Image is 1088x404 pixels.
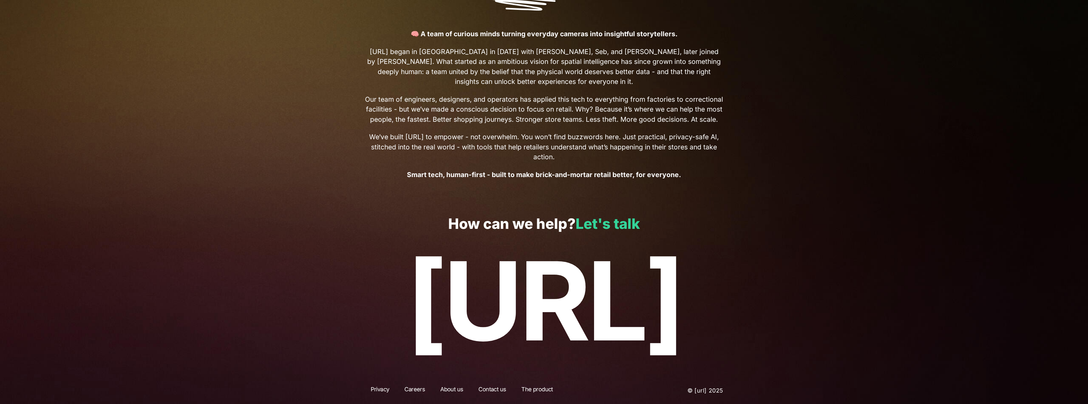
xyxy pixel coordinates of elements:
strong: Smart tech, human-first - built to make brick-and-mortar retail better, for everyone. [407,171,681,179]
span: We’ve built [URL] to empower - not overwhelm. You won’t find buzzwords here. Just practical, priv... [365,132,723,162]
p: How can we help? [186,216,902,232]
p: © [URL] 2025 [634,385,724,396]
a: Careers [399,385,431,396]
a: The product [516,385,558,396]
a: Let's talk [576,215,640,232]
p: [URL] [186,240,902,362]
a: Contact us [473,385,512,396]
span: Our team of engineers, designers, and operators has applied this tech to everything from factorie... [365,94,723,125]
a: About us [435,385,469,396]
strong: 🧠 A team of curious minds turning everyday cameras into insightful storytellers. [411,30,678,38]
a: Privacy [365,385,395,396]
span: [URL] began in [GEOGRAPHIC_DATA] in [DATE] with [PERSON_NAME], Seb, and [PERSON_NAME], later join... [365,47,723,87]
